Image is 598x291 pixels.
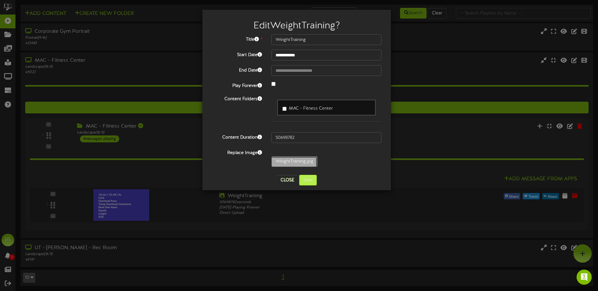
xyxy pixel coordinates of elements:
[207,132,267,141] label: Content Duration
[207,34,267,43] label: Title
[577,270,592,285] div: Open Intercom Messenger
[289,106,333,111] span: MAC - Fitness Center
[299,175,317,185] button: Save
[277,175,298,185] button: Close
[207,50,267,58] label: Start Date
[207,81,267,89] label: Play Forever
[207,148,267,156] label: Replace Image
[271,34,381,45] input: Title
[271,132,381,143] input: 15
[212,21,381,31] h2: Edit WeightTraining ?
[207,65,267,74] label: End Date
[282,107,287,111] input: MAC - Fitness Center
[207,94,267,102] label: Content Folders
